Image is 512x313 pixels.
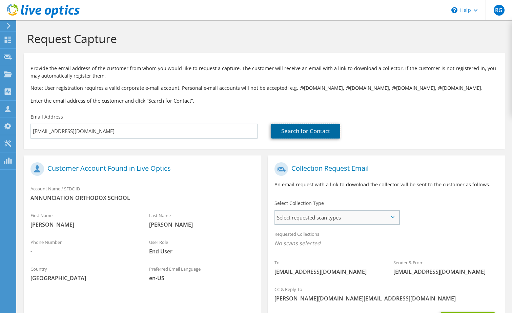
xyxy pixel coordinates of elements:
[274,295,498,302] span: [PERSON_NAME][DOMAIN_NAME][EMAIL_ADDRESS][DOMAIN_NAME]
[30,274,136,282] span: [GEOGRAPHIC_DATA]
[27,32,498,46] h1: Request Capture
[451,7,457,13] svg: \n
[268,227,505,252] div: Requested Collections
[274,162,495,176] h1: Collection Request Email
[30,162,251,176] h1: Customer Account Found in Live Optics
[149,221,254,228] span: [PERSON_NAME]
[24,262,142,285] div: Country
[274,200,324,207] label: Select Collection Type
[142,208,261,232] div: Last Name
[387,255,505,279] div: Sender & From
[275,211,399,224] span: Select requested scan types
[271,124,340,139] a: Search for Contact
[30,221,136,228] span: [PERSON_NAME]
[142,262,261,285] div: Preferred Email Language
[494,5,505,16] span: RG
[30,194,254,202] span: ANNUNCIATION ORTHODOX SCHOOL
[274,181,498,188] p: An email request with a link to download the collector will be sent to the customer as follows.
[24,208,142,232] div: First Name
[274,268,380,275] span: [EMAIL_ADDRESS][DOMAIN_NAME]
[24,235,142,258] div: Phone Number
[149,274,254,282] span: en-US
[24,182,261,205] div: Account Name / SFDC ID
[30,65,498,80] p: Provide the email address of the customer from whom you would like to request a capture. The cust...
[142,235,261,258] div: User Role
[30,97,498,104] h3: Enter the email address of the customer and click “Search for Contact”.
[274,239,498,247] span: No scans selected
[268,282,505,306] div: CC & Reply To
[30,113,63,120] label: Email Address
[149,248,254,255] span: End User
[393,268,498,275] span: [EMAIL_ADDRESS][DOMAIN_NAME]
[268,255,386,279] div: To
[30,84,498,92] p: Note: User registration requires a valid corporate e-mail account. Personal e-mail accounts will ...
[30,248,136,255] span: -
